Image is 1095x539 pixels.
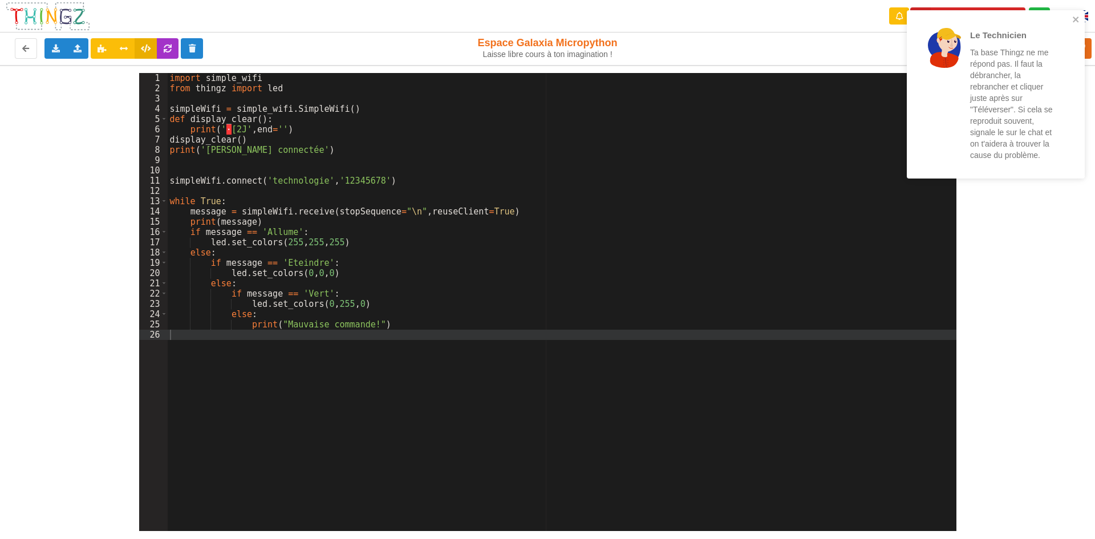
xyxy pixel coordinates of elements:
[139,145,168,155] div: 8
[139,258,168,268] div: 19
[139,186,168,196] div: 12
[139,309,168,319] div: 24
[139,227,168,237] div: 16
[139,196,168,206] div: 13
[139,206,168,217] div: 14
[139,278,168,289] div: 21
[139,217,168,227] div: 15
[139,135,168,145] div: 7
[139,299,168,309] div: 23
[139,124,168,135] div: 6
[970,47,1059,161] p: Ta base Thingz ne me répond pas. Il faut la débrancher, la rebrancher et cliquer juste après sur ...
[452,50,643,59] div: Laisse libre cours à ton imagination !
[139,176,168,186] div: 11
[139,268,168,278] div: 20
[139,289,168,299] div: 22
[5,1,91,31] img: thingz_logo.png
[910,7,1025,25] button: Appairer une carte
[139,248,168,258] div: 18
[139,94,168,104] div: 3
[139,104,168,114] div: 4
[139,319,168,330] div: 25
[139,330,168,340] div: 26
[452,37,643,59] div: Espace Galaxia Micropython
[139,237,168,248] div: 17
[139,155,168,165] div: 9
[139,114,168,124] div: 5
[139,165,168,176] div: 10
[970,29,1059,41] p: Le Technicien
[1072,15,1080,26] button: close
[139,83,168,94] div: 2
[139,73,168,83] div: 1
